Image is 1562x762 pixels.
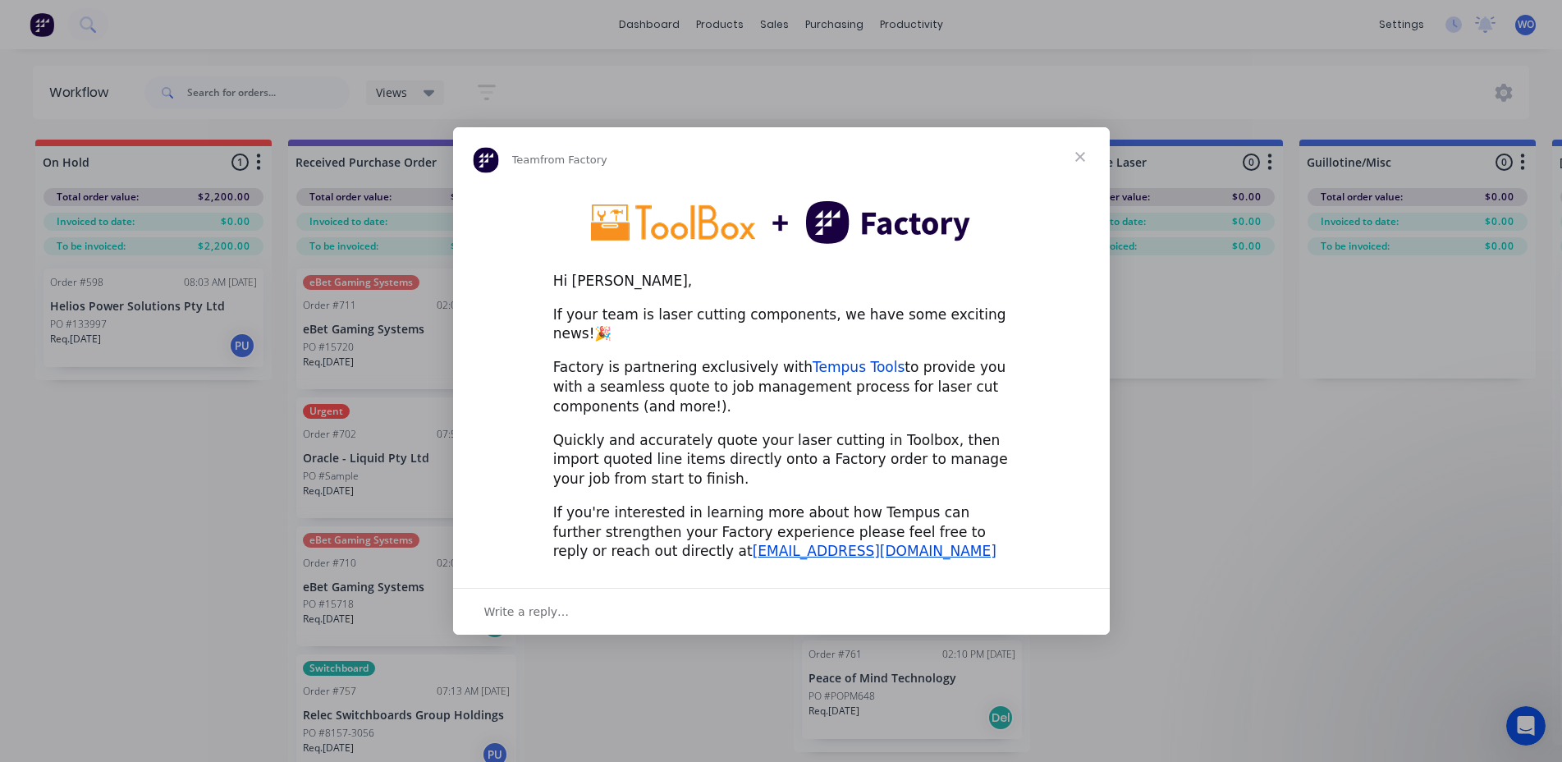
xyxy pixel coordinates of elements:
div: Quickly and accurately quote your laser cutting in Toolbox, then import quoted line items directl... [553,431,1010,489]
span: Team [512,154,540,166]
span: Close [1051,127,1110,186]
div: Hi [PERSON_NAME], [553,272,1010,291]
div: If you're interested in learning more about how Tempus can further strengthen your Factory experi... [553,503,1010,562]
a: [EMAIL_ADDRESS][DOMAIN_NAME] [753,543,996,559]
span: Write a reply… [484,601,570,622]
a: Tempus Tools [813,359,905,375]
span: from Factory [540,154,607,166]
div: Factory is partnering exclusively with to provide you with a seamless quote to job management pro... [553,358,1010,416]
div: If your team is laser cutting components, we have some exciting news!🎉 [553,305,1010,345]
div: Open conversation and reply [453,588,1110,635]
img: Profile image for Team [473,147,499,173]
